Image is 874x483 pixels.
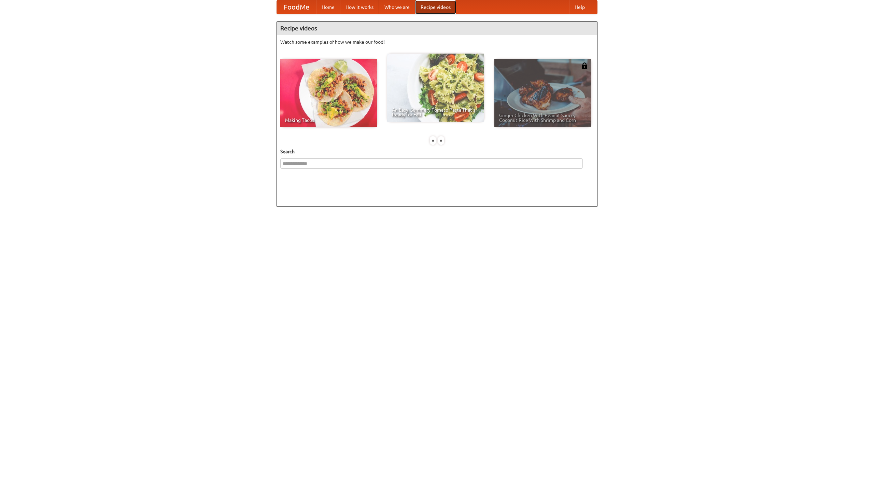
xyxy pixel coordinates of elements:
div: « [430,136,436,145]
a: How it works [340,0,379,14]
h4: Recipe videos [277,22,597,35]
a: Help [569,0,590,14]
img: 483408.png [581,62,588,69]
a: FoodMe [277,0,316,14]
a: Home [316,0,340,14]
a: Recipe videos [415,0,456,14]
h5: Search [280,148,594,155]
div: » [438,136,444,145]
p: Watch some examples of how we make our food! [280,39,594,45]
a: An Easy, Summery Tomato Pasta That's Ready for Fall [387,54,484,122]
span: Making Tacos [285,118,372,123]
span: An Easy, Summery Tomato Pasta That's Ready for Fall [392,108,479,117]
a: Who we are [379,0,415,14]
a: Making Tacos [280,59,377,127]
